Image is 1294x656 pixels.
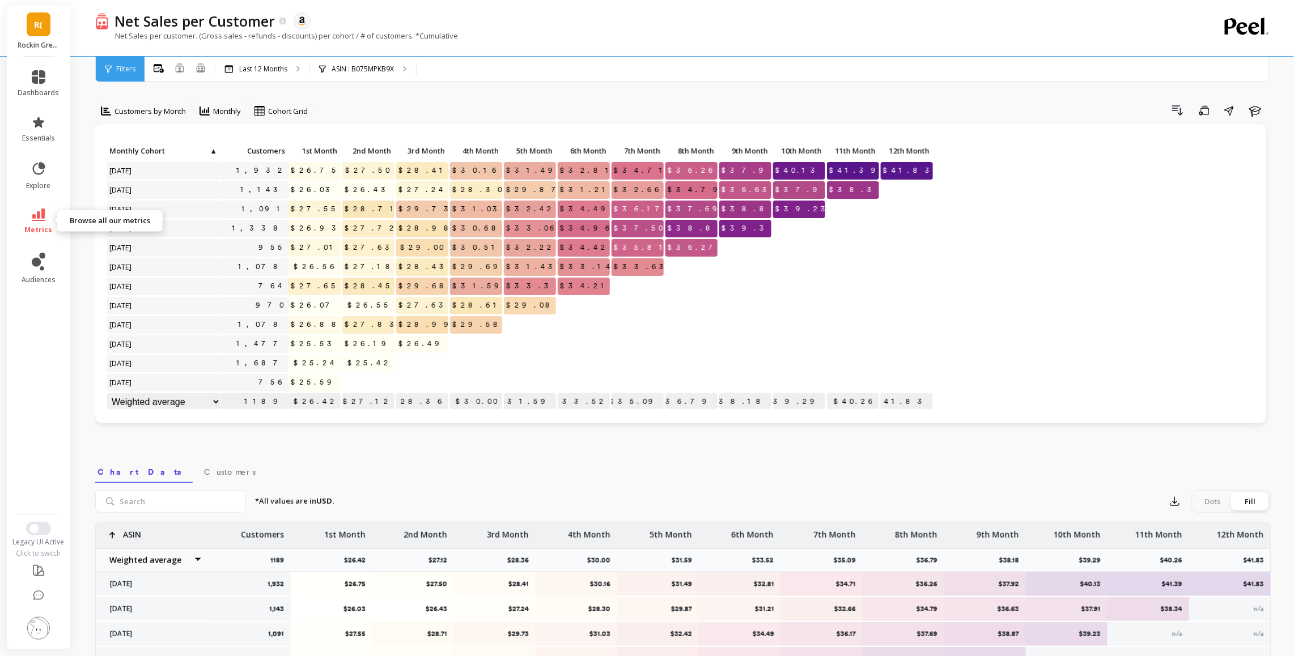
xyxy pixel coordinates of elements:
[213,106,241,117] span: Monthly
[557,143,611,160] div: Toggle SortBy
[289,220,347,237] span: $26.93
[298,629,366,638] p: $27.55
[342,316,405,333] span: $27.83
[253,297,289,314] a: 970
[209,146,217,155] span: ▲
[223,146,285,155] span: Customers
[230,220,289,237] a: 1,338
[977,522,1019,540] p: 9th Month
[343,162,394,179] span: $27.50
[342,143,394,159] p: 2nd Month
[826,143,880,160] div: Toggle SortBy
[345,146,391,155] span: 2nd Month
[668,146,714,155] span: 8th Month
[883,146,930,155] span: 12th Month
[1244,556,1271,565] p: $41.83
[450,297,505,314] span: $28.61
[450,316,508,333] span: $29.58
[625,604,692,614] p: $29.87
[234,355,289,372] a: 1,687
[107,143,220,159] p: Monthly Cohort
[256,374,289,391] a: 756
[18,41,60,50] p: Rockin Green (Essor)
[238,181,289,198] a: 1,143
[289,335,342,352] span: $25.53
[103,604,202,614] p: [DATE]
[665,393,718,410] p: $36.79
[270,556,291,565] p: 1189
[543,629,610,638] p: $31.03
[268,580,284,589] p: 1,932
[1172,630,1182,638] span: n/a
[773,143,826,160] div: Toggle SortBy
[342,181,396,198] span: $26.43
[504,181,567,198] span: $29.87
[396,278,455,295] span: $29.68
[1079,556,1108,565] p: $39.29
[665,143,719,160] div: Toggle SortBy
[829,146,876,155] span: 11th Month
[1135,522,1182,540] p: 11th Month
[504,278,565,295] span: $33.30
[952,629,1019,638] p: $38.87
[568,522,610,540] p: 4th Month
[450,162,503,179] span: $30.16
[612,258,674,275] span: $33.63
[107,335,135,352] span: [DATE]
[220,143,274,160] div: Toggle SortBy
[773,162,826,179] span: $40.13
[396,143,449,160] div: Toggle SortBy
[999,556,1026,565] p: $38.18
[107,316,135,333] span: [DATE]
[332,65,394,74] p: ASIN : B075MPKB9X
[881,162,940,179] span: $41.83
[241,522,284,540] p: Customers
[396,393,448,410] p: $28.36
[289,393,341,410] p: $26.42
[107,181,135,198] span: [DATE]
[827,143,879,159] p: 11th Month
[719,393,771,410] p: $38.18
[289,297,341,314] span: $26.07
[288,143,342,160] div: Toggle SortBy
[449,143,503,160] div: Toggle SortBy
[612,162,671,179] span: $34.71
[917,556,944,565] p: $36.79
[345,355,394,372] span: $25.42
[450,201,508,218] span: $31.03
[268,106,308,117] span: Cohort Grid
[342,258,401,275] span: $27.18
[289,239,341,256] span: $27.01
[612,181,665,198] span: $32.66
[813,522,856,540] p: 7th Month
[1232,492,1269,510] div: Fill
[506,146,553,155] span: 5th Month
[103,580,202,589] p: [DATE]
[773,201,836,218] span: $39.23
[289,181,341,198] span: $26.03
[650,522,692,540] p: 5th Month
[719,143,773,160] div: Toggle SortBy
[7,549,71,558] div: Click to switch
[895,522,937,540] p: 8th Month
[380,629,447,638] p: $28.71
[752,556,780,565] p: $33.52
[396,201,459,218] span: $29.73
[665,220,733,237] span: $38.89
[612,239,671,256] span: $35.81
[344,556,372,565] p: $26.42
[788,604,856,614] p: $32.66
[342,278,396,295] span: $28.45
[107,201,135,218] span: [DATE]
[289,316,347,333] span: $26.88
[504,297,561,314] span: $29.08
[291,258,341,275] span: $26.56
[396,220,459,237] span: $28.98
[558,278,613,295] span: $34.21
[834,556,863,565] p: $35.09
[625,629,692,638] p: $32.42
[504,393,556,410] p: $31.59
[1033,604,1101,614] p: $37.91
[719,181,778,198] span: $36.63
[952,604,1019,614] p: $36.63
